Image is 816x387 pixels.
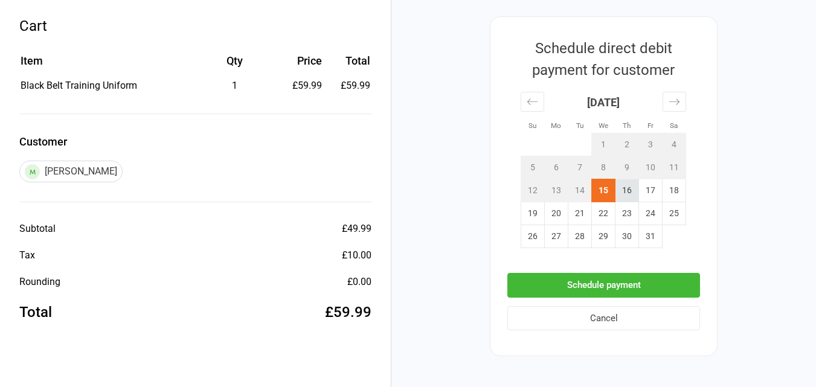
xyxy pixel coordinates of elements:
[342,248,371,263] div: £10.00
[568,225,592,248] td: Tuesday, October 28, 2025
[21,80,137,91] span: Black Belt Training Uniform
[615,202,639,225] td: Thursday, October 23, 2025
[342,222,371,236] div: £49.99
[592,225,615,248] td: Wednesday, October 29, 2025
[663,133,686,156] td: Not available. Saturday, October 4, 2025
[194,78,275,93] div: 1
[663,179,686,202] td: Saturday, October 18, 2025
[639,156,663,179] td: Not available. Friday, October 10, 2025
[568,179,592,202] td: Not available. Tuesday, October 14, 2025
[521,225,545,248] td: Sunday, October 26, 2025
[592,133,615,156] td: Not available. Wednesday, October 1, 2025
[19,133,371,150] label: Customer
[507,273,700,298] button: Schedule payment
[568,156,592,179] td: Not available. Tuesday, October 7, 2025
[663,92,686,112] div: Move forward to switch to the next month.
[521,92,544,112] div: Move backward to switch to the previous month.
[639,133,663,156] td: Not available. Friday, October 3, 2025
[19,248,35,263] div: Tax
[521,202,545,225] td: Sunday, October 19, 2025
[615,179,639,202] td: Thursday, October 16, 2025
[568,202,592,225] td: Tuesday, October 21, 2025
[587,96,620,109] strong: [DATE]
[327,78,371,93] td: £59.99
[19,161,123,182] div: [PERSON_NAME]
[276,78,322,93] div: £59.99
[521,156,545,179] td: Not available. Sunday, October 5, 2025
[19,301,52,323] div: Total
[19,222,56,236] div: Subtotal
[592,179,615,202] td: Selected. Wednesday, October 15, 2025
[576,121,583,130] small: Tu
[545,179,568,202] td: Not available. Monday, October 13, 2025
[545,202,568,225] td: Monday, October 20, 2025
[647,121,654,130] small: Fr
[615,156,639,179] td: Not available. Thursday, October 9, 2025
[545,156,568,179] td: Not available. Monday, October 6, 2025
[615,133,639,156] td: Not available. Thursday, October 2, 2025
[545,225,568,248] td: Monday, October 27, 2025
[19,15,371,37] div: Cart
[639,179,663,202] td: Friday, October 17, 2025
[663,202,686,225] td: Saturday, October 25, 2025
[507,306,700,331] button: Cancel
[639,202,663,225] td: Friday, October 24, 2025
[347,275,371,289] div: £0.00
[528,121,536,130] small: Su
[507,37,699,81] div: Schedule direct debit payment for customer
[194,53,275,77] th: Qty
[592,202,615,225] td: Wednesday, October 22, 2025
[551,121,561,130] small: Mo
[592,156,615,179] td: Not available. Wednesday, October 8, 2025
[19,275,60,289] div: Rounding
[327,53,371,77] th: Total
[639,225,663,248] td: Friday, October 31, 2025
[663,156,686,179] td: Not available. Saturday, October 11, 2025
[521,179,545,202] td: Not available. Sunday, October 12, 2025
[615,225,639,248] td: Thursday, October 30, 2025
[623,121,631,130] small: Th
[507,81,699,262] div: Calendar
[670,121,678,130] small: Sa
[599,121,608,130] small: We
[21,53,193,77] th: Item
[276,53,322,69] div: Price
[325,301,371,323] div: £59.99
